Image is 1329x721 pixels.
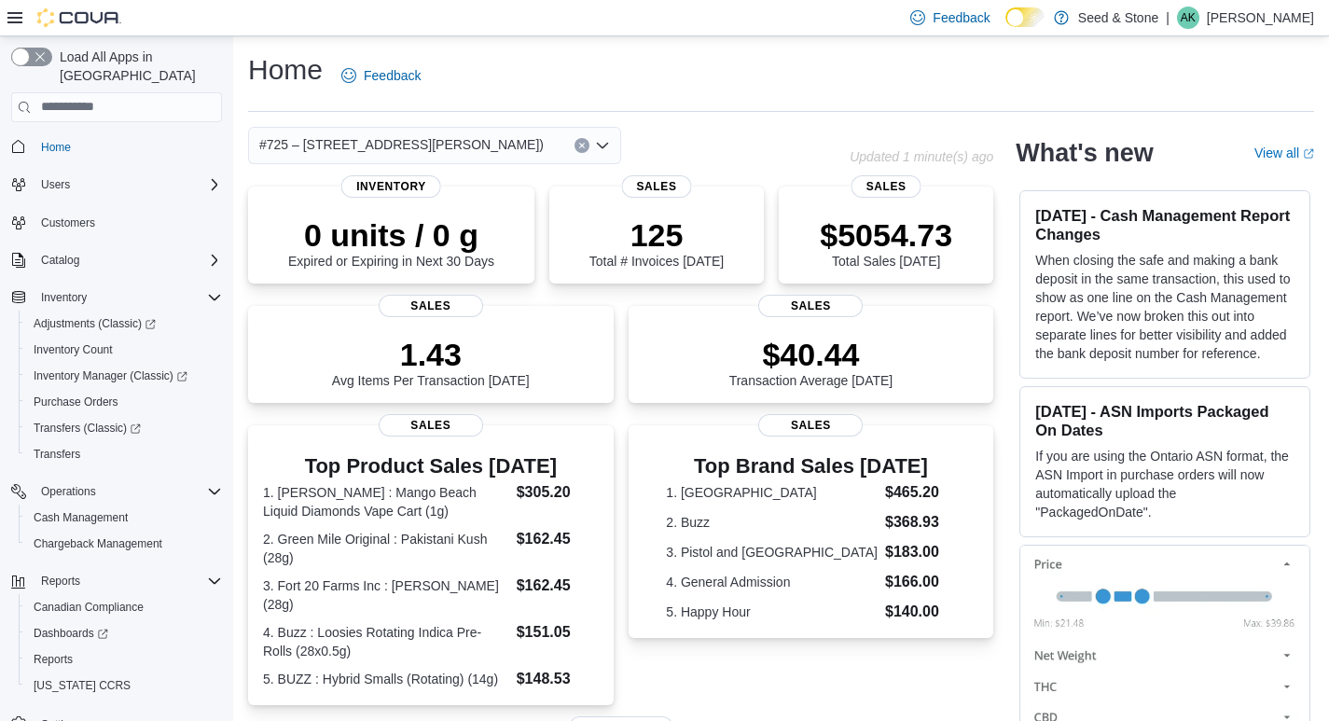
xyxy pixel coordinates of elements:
[19,505,229,531] button: Cash Management
[26,312,163,335] a: Adjustments (Classic)
[34,342,113,357] span: Inventory Count
[666,455,955,478] h3: Top Brand Sales [DATE]
[19,646,229,672] button: Reports
[4,209,229,236] button: Customers
[1303,148,1314,159] svg: External link
[288,216,494,254] p: 0 units / 0 g
[26,506,222,529] span: Cash Management
[332,336,530,388] div: Avg Items Per Transaction [DATE]
[4,172,229,198] button: Users
[595,138,610,153] button: Open list of options
[26,533,222,555] span: Chargeback Management
[666,543,878,562] dt: 3. Pistol and [GEOGRAPHIC_DATA]
[34,510,128,525] span: Cash Management
[26,648,80,671] a: Reports
[41,484,96,499] span: Operations
[332,336,530,373] p: 1.43
[26,674,138,697] a: [US_STATE] CCRS
[1016,138,1153,168] h2: What's new
[820,216,952,269] div: Total Sales [DATE]
[666,573,878,591] dt: 4. General Admission
[851,175,921,198] span: Sales
[34,536,162,551] span: Chargeback Management
[26,596,151,618] a: Canadian Compliance
[263,530,509,567] dt: 2. Green Mile Original : Pakistani Kush (28g)
[34,600,144,615] span: Canadian Compliance
[26,506,135,529] a: Cash Management
[1078,7,1158,29] p: Seed & Stone
[34,678,131,693] span: [US_STATE] CCRS
[4,247,229,273] button: Catalog
[34,570,88,592] button: Reports
[263,455,599,478] h3: Top Product Sales [DATE]
[19,594,229,620] button: Canadian Compliance
[26,648,222,671] span: Reports
[19,620,229,646] a: Dashboards
[666,513,878,532] dt: 2. Buzz
[666,483,878,502] dt: 1. [GEOGRAPHIC_DATA]
[1005,27,1006,28] span: Dark Mode
[26,674,222,697] span: Washington CCRS
[19,389,229,415] button: Purchase Orders
[37,8,121,27] img: Cova
[263,483,509,520] dt: 1. [PERSON_NAME] : Mango Beach Liquid Diamonds Vape Cart (1g)
[19,441,229,467] button: Transfers
[885,601,956,623] dd: $140.00
[4,568,229,594] button: Reports
[34,136,78,159] a: Home
[41,215,95,230] span: Customers
[26,312,222,335] span: Adjustments (Classic)
[517,621,599,644] dd: $151.05
[19,415,229,441] a: Transfers (Classic)
[622,175,692,198] span: Sales
[34,395,118,409] span: Purchase Orders
[248,51,323,89] h1: Home
[19,311,229,337] a: Adjustments (Classic)
[19,531,229,557] button: Chargeback Management
[885,541,956,563] dd: $183.00
[517,668,599,690] dd: $148.53
[34,421,141,436] span: Transfers (Classic)
[19,363,229,389] a: Inventory Manager (Classic)
[26,443,222,465] span: Transfers
[263,670,509,688] dt: 5. BUZZ : Hybrid Smalls (Rotating) (14g)
[34,652,73,667] span: Reports
[26,622,116,645] a: Dashboards
[1005,7,1045,27] input: Dark Mode
[34,570,222,592] span: Reports
[26,391,222,413] span: Purchase Orders
[263,576,509,614] dt: 3. Fort 20 Farms Inc : [PERSON_NAME] (28g)
[41,574,80,589] span: Reports
[517,481,599,504] dd: $305.20
[26,533,170,555] a: Chargeback Management
[26,417,222,439] span: Transfers (Classic)
[1035,206,1294,243] h3: [DATE] - Cash Management Report Changes
[341,175,441,198] span: Inventory
[885,481,956,504] dd: $465.20
[379,295,483,317] span: Sales
[1177,7,1199,29] div: Arun Kumar
[364,66,421,85] span: Feedback
[517,528,599,550] dd: $162.45
[4,478,229,505] button: Operations
[26,622,222,645] span: Dashboards
[4,133,229,160] button: Home
[1207,7,1314,29] p: [PERSON_NAME]
[26,417,148,439] a: Transfers (Classic)
[34,212,103,234] a: Customers
[26,391,126,413] a: Purchase Orders
[1166,7,1170,29] p: |
[19,672,229,699] button: [US_STATE] CCRS
[34,173,77,196] button: Users
[34,316,156,331] span: Adjustments (Classic)
[666,603,878,621] dt: 5. Happy Hour
[589,216,724,269] div: Total # Invoices [DATE]
[885,571,956,593] dd: $166.00
[26,365,195,387] a: Inventory Manager (Classic)
[758,295,863,317] span: Sales
[259,133,544,156] span: #725 – [STREET_ADDRESS][PERSON_NAME])
[34,211,222,234] span: Customers
[758,414,863,437] span: Sales
[885,511,956,534] dd: $368.93
[41,177,70,192] span: Users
